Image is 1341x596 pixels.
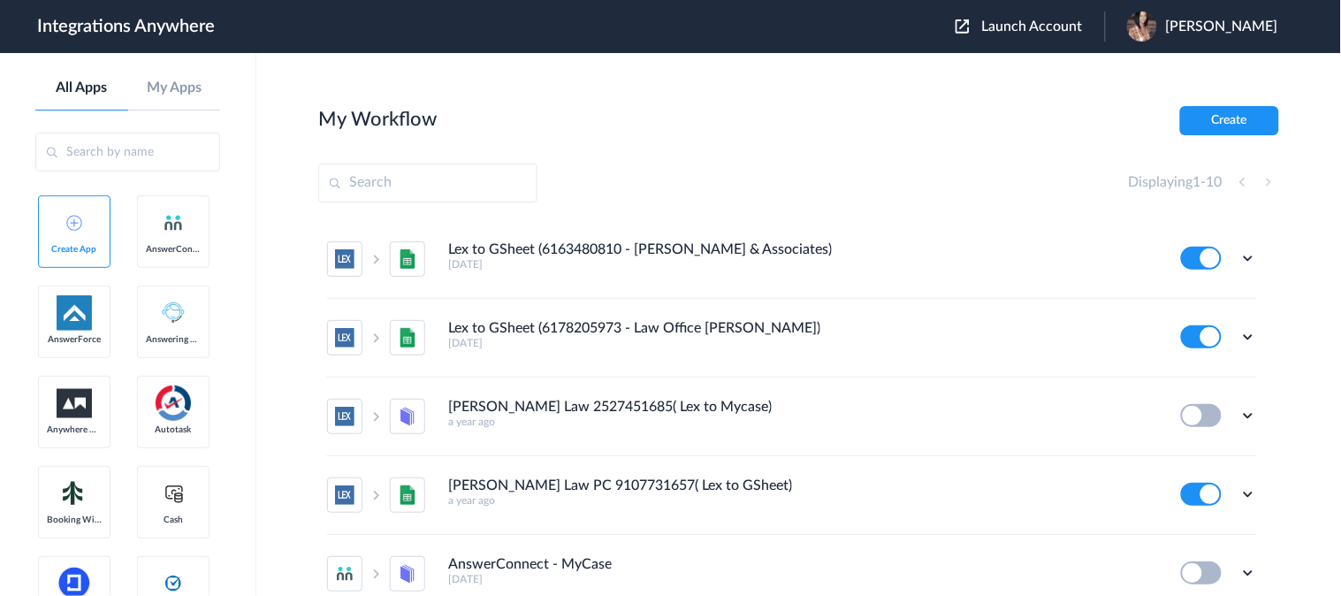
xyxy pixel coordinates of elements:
[1193,175,1201,189] span: 1
[318,164,537,202] input: Search
[47,424,102,435] span: Anywhere Works
[128,80,221,96] a: My Apps
[37,16,215,37] h1: Integrations Anywhere
[47,515,102,525] span: Booking Widget
[47,334,102,345] span: AnswerForce
[448,320,820,337] h4: Lex to GSheet (6178205973 - Law Office [PERSON_NAME])
[57,478,92,509] img: Setmore_Logo.svg
[1129,174,1223,191] h4: Displaying -
[57,389,92,418] img: aww.png
[1207,175,1223,189] span: 10
[163,212,184,233] img: answerconnect-logo.svg
[156,295,191,331] img: Answering_service.png
[35,80,128,96] a: All Apps
[146,424,201,435] span: Autotask
[448,337,1157,349] h5: [DATE]
[1166,19,1278,35] span: [PERSON_NAME]
[57,295,92,331] img: af-app-logo.svg
[146,334,201,345] span: Answering Service
[146,244,201,255] span: AnswerConnect
[163,483,185,504] img: cash-logo.svg
[318,108,437,131] h2: My Workflow
[1127,11,1157,42] img: received-411653253360191.jpeg
[448,556,612,573] h4: AnswerConnect - MyCase
[163,573,184,594] img: clio-logo.svg
[448,258,1157,271] h5: [DATE]
[982,19,1083,34] span: Launch Account
[956,19,1105,35] button: Launch Account
[35,133,220,172] input: Search by name
[448,241,832,258] h4: Lex to GSheet (6163480810 - [PERSON_NAME] & Associates)
[1180,106,1279,135] button: Create
[448,573,1157,585] h5: [DATE]
[448,478,792,494] h4: [PERSON_NAME] Law PC 9107731657( Lex to GSheet)
[956,19,970,34] img: launch-acct-icon.svg
[66,215,82,231] img: add-icon.svg
[156,386,191,421] img: autotask.png
[47,244,102,255] span: Create App
[448,416,1157,428] h5: a year ago
[448,399,772,416] h4: [PERSON_NAME] Law 2527451685( Lex to Mycase)
[146,515,201,525] span: Cash
[448,494,1157,507] h5: a year ago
